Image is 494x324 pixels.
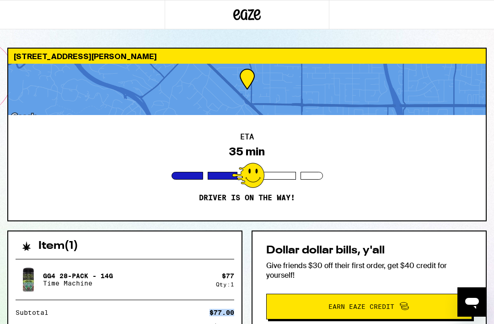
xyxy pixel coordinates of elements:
[266,261,472,280] p: Give friends $30 off their first order, get $40 credit for yourself!
[43,280,113,287] p: Time Machine
[216,281,234,287] div: Qty: 1
[209,309,234,316] div: $77.00
[199,193,295,203] p: Driver is on the way!
[457,287,487,317] iframe: Button to launch messaging window
[229,145,265,158] div: 35 min
[16,267,41,292] img: GG4 28-Pack - 14g
[328,303,394,310] span: Earn Eaze Credit
[43,272,113,280] p: GG4 28-Pack - 14g
[266,294,472,319] button: Earn Eaze Credit
[38,241,78,252] h2: Item ( 1 )
[240,133,254,141] h2: ETA
[266,245,472,256] h2: Dollar dollar bills, y'all
[16,309,55,316] div: Subtotal
[222,272,234,280] div: $ 77
[8,49,486,64] div: [STREET_ADDRESS][PERSON_NAME]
